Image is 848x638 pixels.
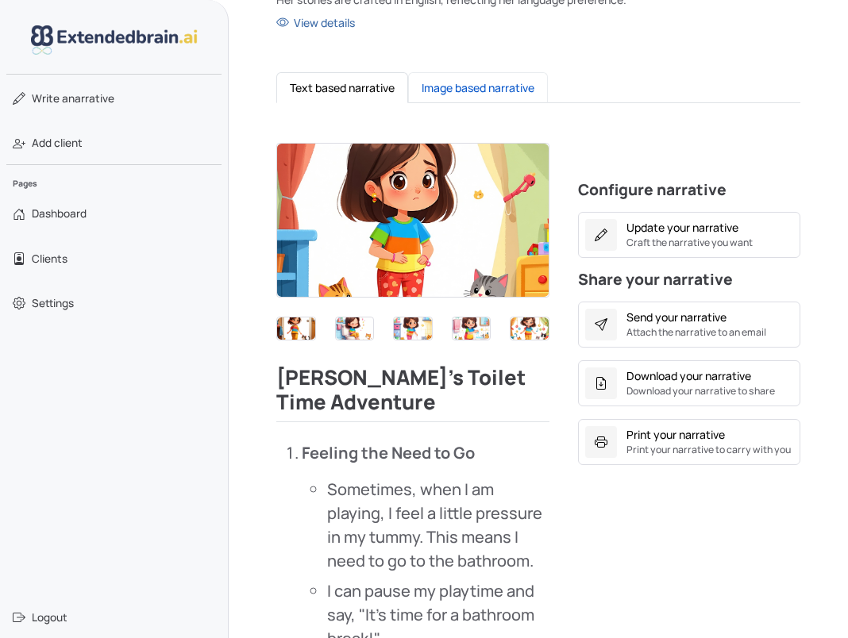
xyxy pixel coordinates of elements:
span: narrative [32,90,114,106]
img: Thumbnail [453,317,491,340]
button: Send your narrativeAttach the narrative to an email [578,302,800,348]
img: Thumbnail [394,317,432,340]
img: logo [31,25,198,55]
h4: Configure narrative [578,181,800,206]
img: Thumbnail [277,144,549,298]
img: Thumbnail [277,317,315,340]
span: Dashboard [32,206,87,221]
div: Update your narrative [626,219,738,236]
h2: [PERSON_NAME]'s Toilet Time Adventure [276,366,549,421]
button: Text based narrative [276,72,408,103]
small: Download your narrative to share [626,384,775,398]
img: Thumbnail [336,317,374,340]
span: Clients [32,251,67,267]
h4: Share your narrative [578,271,800,295]
button: Update your narrativeCraft the narrative you want [578,212,800,258]
li: Sometimes, when I am playing, I feel a little pressure in my tummy. This means I need to go to th... [327,478,549,573]
a: View details [276,14,800,31]
span: Logout [32,609,67,625]
strong: Feeling the Need to Go [302,442,475,463]
span: Add client [32,135,83,151]
div: Send your narrative [626,309,727,325]
small: Attach the narrative to an email [626,325,766,340]
span: Write a [32,91,68,106]
img: Thumbnail [511,317,549,340]
div: Print your narrative [626,426,725,443]
small: Print your narrative to carry with you [626,443,791,457]
button: Print your narrativePrint your narrative to carry with you [578,419,800,465]
small: Craft the narrative you want [626,236,753,250]
button: Image based narrative [408,72,548,103]
div: Download your narrative [626,367,751,384]
span: Settings [32,295,74,311]
button: Download your narrativeDownload your narrative to share [578,360,800,406]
